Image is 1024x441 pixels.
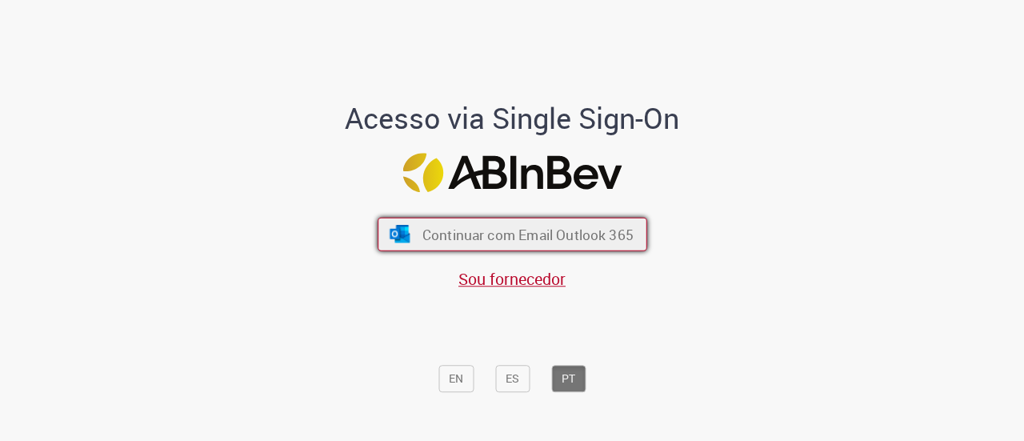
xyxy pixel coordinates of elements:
button: ícone Azure/Microsoft 360 Continuar com Email Outlook 365 [378,218,647,251]
a: Sou fornecedor [458,268,566,290]
button: EN [438,365,474,392]
button: ES [495,365,530,392]
img: Logo ABInBev [402,153,622,192]
span: Continuar com Email Outlook 365 [422,225,633,243]
h1: Acesso via Single Sign-On [290,102,734,134]
button: PT [551,365,586,392]
img: ícone Azure/Microsoft 360 [388,226,411,243]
